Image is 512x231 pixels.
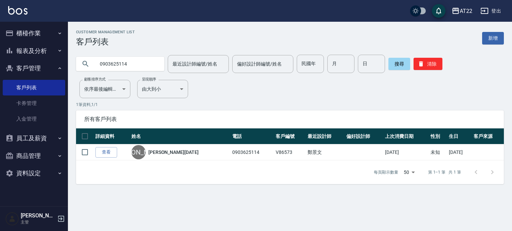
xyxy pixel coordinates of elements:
span: 所有客戶列表 [84,116,496,123]
p: 每頁顯示數量 [374,169,398,175]
a: 卡券管理 [3,95,65,111]
button: 資料設定 [3,164,65,182]
div: AT22 [460,7,472,15]
h5: [PERSON_NAME] [21,212,55,219]
th: 客戶編號 [274,128,306,144]
button: 員工及薪資 [3,129,65,147]
a: 新增 [482,32,504,45]
p: 1 筆資料, 1 / 1 [76,102,504,108]
td: V86573 [274,144,306,160]
button: 報表及分析 [3,42,65,60]
img: Logo [8,6,28,15]
button: 商品管理 [3,147,65,165]
th: 客戶來源 [472,128,504,144]
th: 姓名 [130,128,231,144]
th: 偏好設計師 [345,128,383,144]
button: 客戶管理 [3,59,65,77]
input: 搜尋關鍵字 [95,55,159,73]
th: 性別 [429,128,447,144]
a: 查看 [95,147,117,158]
th: 生日 [447,128,472,144]
p: 主管 [21,219,55,225]
button: save [432,4,445,18]
td: [DATE] [383,144,429,160]
div: 由大到小 [137,80,188,98]
div: 50 [401,163,417,181]
h3: 客戶列表 [76,37,135,47]
div: 依序最後編輯時間 [79,80,130,98]
button: AT22 [449,4,475,18]
td: 0903625114 [231,144,274,160]
h2: Customer Management List [76,30,135,34]
a: [PERSON_NAME][DATE] [148,149,199,156]
label: 顧客排序方式 [84,77,106,82]
button: 登出 [478,5,504,17]
a: 客戶列表 [3,80,65,95]
td: 未知 [429,144,447,160]
th: 電話 [231,128,274,144]
div: [PERSON_NAME] [131,145,146,159]
td: [DATE] [447,144,472,160]
button: 櫃檯作業 [3,24,65,42]
th: 詳細資料 [94,128,130,144]
img: Person [5,212,19,226]
p: 第 1–1 筆 共 1 筆 [428,169,461,175]
td: 鄭景文 [306,144,345,160]
th: 上次消費日期 [383,128,429,144]
button: 搜尋 [388,58,410,70]
button: 清除 [414,58,442,70]
label: 呈現順序 [142,77,156,82]
a: 入金管理 [3,111,65,127]
th: 最近設計師 [306,128,345,144]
